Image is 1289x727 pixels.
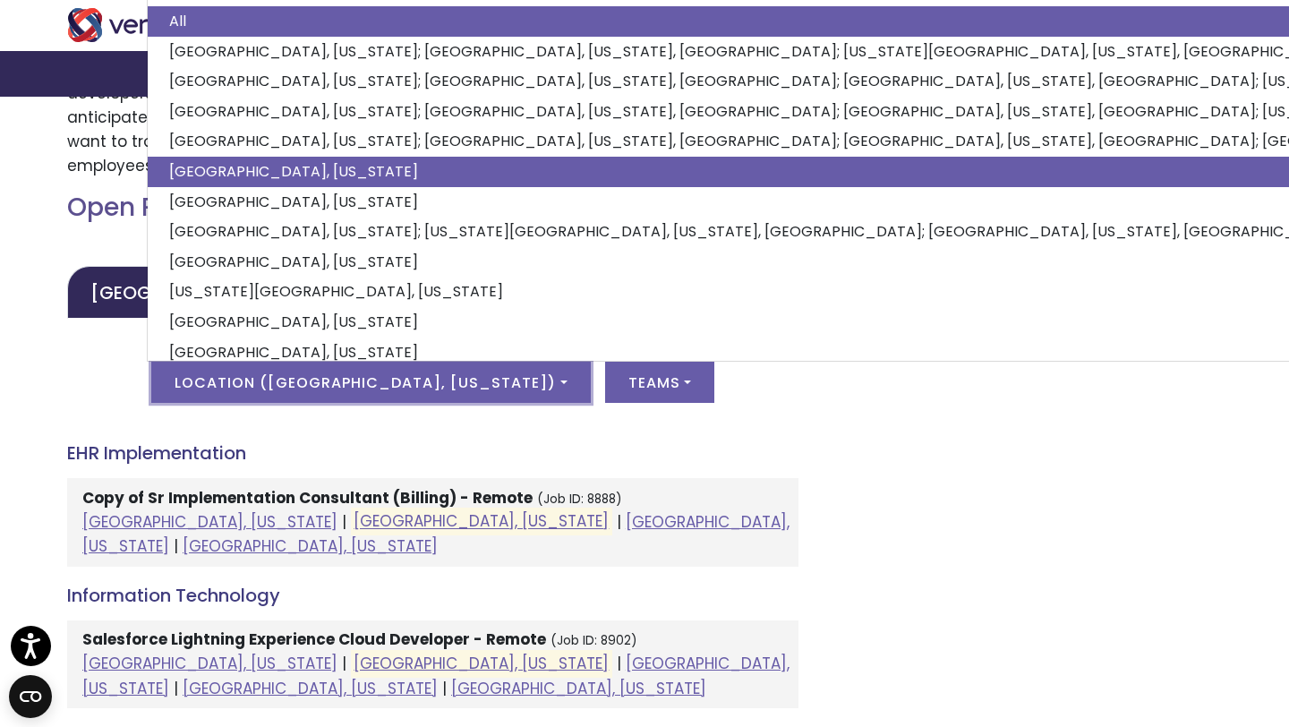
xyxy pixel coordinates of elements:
small: (Job ID: 8888) [537,491,622,508]
button: Teams [605,362,714,403]
span: | [442,678,447,699]
a: [GEOGRAPHIC_DATA], [US_STATE] [82,653,790,698]
button: Location ([GEOGRAPHIC_DATA], [US_STATE]) [151,362,590,403]
img: Veradigm logo [67,8,224,42]
span: | [174,678,178,699]
strong: Salesforce Lightning Experience Cloud Developer - Remote [82,629,546,650]
a: [GEOGRAPHIC_DATA], [US_STATE] [82,511,790,557]
span: | [342,511,346,533]
h4: EHR Implementation [67,442,798,464]
button: Open CMP widget [9,675,52,718]
a: [GEOGRAPHIC_DATA], [US_STATE] [354,653,609,674]
a: [GEOGRAPHIC_DATA], [US_STATE] [354,511,609,533]
a: [GEOGRAPHIC_DATA] [67,266,312,319]
span: | [342,653,346,674]
span: | [174,535,178,557]
span: | [617,653,621,674]
p: Join a passionate team of dedicated associates who work side-by-side with caregivers, developers,... [67,56,798,178]
a: [GEOGRAPHIC_DATA], [US_STATE] [82,511,337,533]
small: (Job ID: 8902) [551,632,637,649]
h4: Information Technology [67,585,798,606]
a: [GEOGRAPHIC_DATA], [US_STATE] [82,653,337,674]
h2: Open Positions [67,192,798,223]
span: | [617,511,621,533]
a: [GEOGRAPHIC_DATA], [US_STATE] [451,678,706,699]
strong: Copy of Sr Implementation Consultant (Billing) - Remote [82,487,533,509]
a: [GEOGRAPHIC_DATA], [US_STATE] [183,678,438,699]
a: [GEOGRAPHIC_DATA], [US_STATE] [183,535,438,557]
